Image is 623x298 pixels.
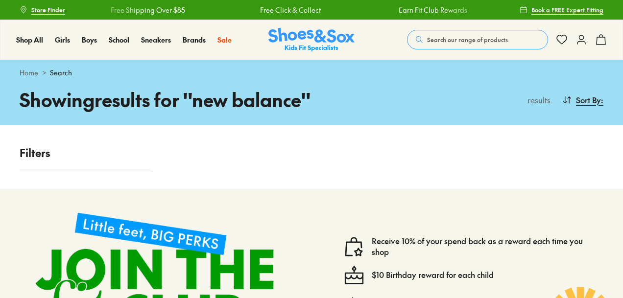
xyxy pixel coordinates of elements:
[20,68,38,78] a: Home
[344,237,364,256] img: vector1.svg
[520,1,603,19] a: Book a FREE Expert Fitting
[50,68,72,78] span: Search
[20,68,603,78] div: >
[344,265,364,285] img: cake--candle-birthday-event-special-sweet-cake-bake.svg
[110,5,185,15] a: Free Shipping Over $85
[141,35,171,45] a: Sneakers
[20,1,65,19] a: Store Finder
[531,5,603,14] span: Book a FREE Expert Fitting
[427,35,508,44] span: Search our range of products
[31,5,65,14] span: Store Finder
[55,35,70,45] a: Girls
[372,236,596,257] a: Receive 10% of your spend back as a reward each time you shop
[398,5,467,15] a: Earn Fit Club Rewards
[524,94,551,106] p: results
[268,28,355,52] img: SNS_Logo_Responsive.svg
[562,89,603,111] button: Sort By:
[407,30,548,49] button: Search our range of products
[268,28,355,52] a: Shoes & Sox
[20,86,311,114] h1: Showing results for " new balance "
[82,35,97,45] a: Boys
[20,145,151,161] p: Filters
[217,35,232,45] a: Sale
[109,35,129,45] a: School
[16,35,43,45] a: Shop All
[372,270,494,280] a: $10 Birthday reward for each child
[183,35,206,45] a: Brands
[260,5,320,15] a: Free Click & Collect
[576,94,601,106] span: Sort By
[601,94,603,106] span: :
